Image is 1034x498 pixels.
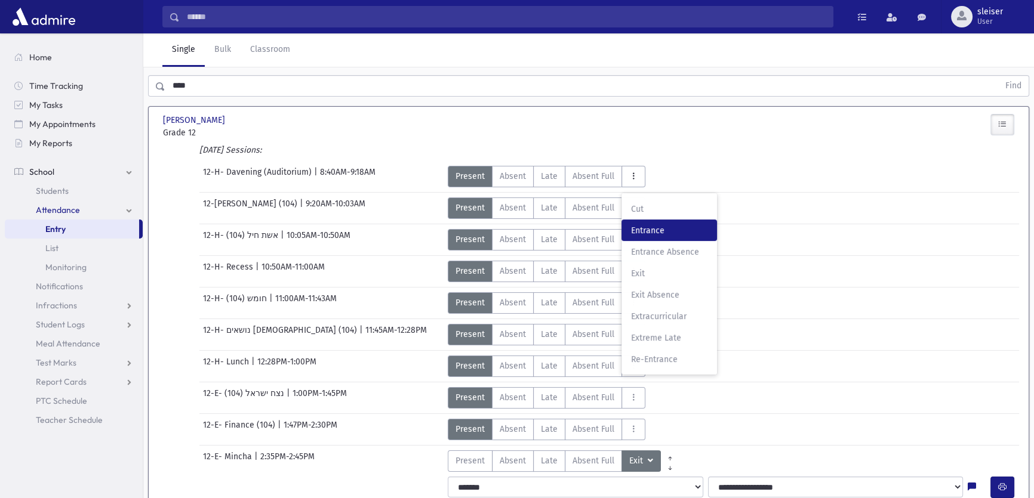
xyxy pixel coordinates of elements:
div: AttTypes [448,166,645,187]
span: Present [456,454,485,467]
a: Student Logs [5,315,143,334]
span: Entry [45,224,66,234]
a: My Tasks [5,95,143,115]
a: Teacher Schedule [5,410,143,429]
span: | [256,261,261,282]
span: | [314,166,320,187]
span: Absent Full [573,296,614,309]
span: Infractions [36,300,77,311]
a: Entry [5,219,139,239]
span: Absent Full [573,423,614,435]
a: My Reports [5,134,143,153]
span: | [300,197,306,219]
span: Absent [500,454,526,467]
span: Absent [500,328,526,341]
input: Search [180,6,833,27]
a: Monitoring [5,258,143,277]
a: Time Tracking [5,76,143,95]
span: 10:50AM-11:00AM [261,261,325,282]
span: Present [456,360,485,372]
span: Absent [500,202,526,214]
span: 12-H- Lunch [203,355,251,377]
span: 1:47PM-2:30PM [284,419,337,440]
span: Absent [500,233,526,246]
span: Entrance [631,224,707,237]
span: Cut [631,203,707,215]
span: 9:20AM-10:03AM [306,197,365,219]
span: Student Logs [36,319,85,330]
span: Time Tracking [29,81,83,91]
span: Absent Full [573,202,614,214]
span: 12-H- חומש (104) [203,292,269,314]
span: Present [456,202,485,214]
span: Absent Full [573,391,614,404]
a: Meal Attendance [5,334,143,353]
span: Present [456,233,485,246]
span: Late [541,265,558,277]
span: My Reports [29,138,72,149]
span: Absent [500,265,526,277]
span: Present [456,296,485,309]
span: Exit [629,454,645,468]
span: 2:35PM-2:45PM [260,450,315,472]
span: Present [456,423,485,435]
i: [DATE] Sessions: [199,145,261,155]
span: 12-E- נצח ישראל (104) [203,387,287,409]
span: | [269,292,275,314]
span: 12-H- נושאים [DEMOGRAPHIC_DATA] (104) [203,324,359,345]
span: Students [36,185,69,196]
div: AttTypes [448,261,645,282]
span: Meal Attendance [36,338,100,349]
span: Re-Entrance [631,353,707,366]
div: AttTypes [448,229,645,250]
a: Attendance [5,200,143,219]
span: 12-H- Davening (Auditorium) [203,166,314,187]
img: AdmirePro [10,5,78,29]
span: Teacher Schedule [36,415,103,425]
a: My Appointments [5,115,143,134]
span: 11:00AM-11:43AM [275,292,337,314]
span: 10:05AM-10:50AM [287,229,350,250]
span: Monitoring [45,262,87,273]
span: Late [541,423,558,435]
span: Grade 12 [163,126,295,139]
div: AttTypes [448,197,645,219]
span: 12-E- Mincha [203,450,254,472]
a: PTC Schedule [5,391,143,410]
span: 12:28PM-1:00PM [257,355,316,377]
span: Late [541,328,558,341]
span: Absent Full [573,170,614,183]
span: Absent Full [573,233,614,246]
span: 1:00PM-1:45PM [293,387,347,409]
span: Present [456,265,485,277]
a: Classroom [241,33,300,67]
a: Bulk [205,33,241,67]
span: List [45,243,59,253]
span: Late [541,454,558,467]
span: Test Marks [36,357,76,368]
span: Attendance [36,205,80,215]
span: PTC Schedule [36,395,87,406]
span: | [359,324,365,345]
div: AttTypes [448,450,679,472]
span: Absent [500,360,526,372]
a: List [5,239,143,258]
span: Absent Full [573,454,614,467]
span: 11:45AM-12:28PM [365,324,427,345]
div: AttTypes [448,355,645,377]
span: Present [456,328,485,341]
span: 12-E- Finance (104) [203,419,278,440]
a: Report Cards [5,372,143,391]
span: School [29,166,54,177]
span: Late [541,170,558,183]
span: Late [541,391,558,404]
a: Home [5,48,143,67]
span: Absent [500,296,526,309]
span: Notifications [36,281,83,292]
a: Notifications [5,277,143,296]
span: Exit Absence [631,289,707,301]
span: 8:40AM-9:18AM [320,166,376,187]
span: Absent Full [573,265,614,277]
span: Home [29,52,52,63]
span: Absent [500,170,526,183]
